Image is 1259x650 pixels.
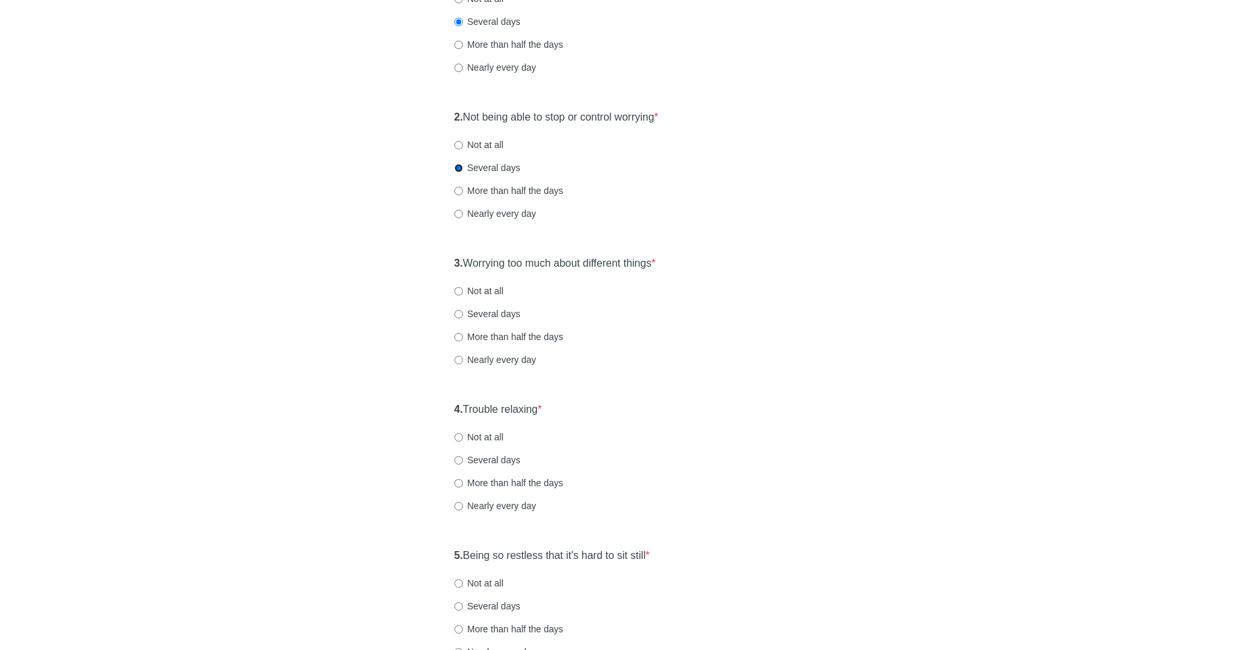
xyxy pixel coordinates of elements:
input: Not at all [454,141,463,149]
label: Several days [454,307,521,320]
label: Nearly every day [454,499,536,512]
label: Not at all [454,284,504,297]
label: Several days [454,453,521,467]
strong: 3. [454,258,463,269]
input: Several days [454,602,463,611]
input: More than half the days [454,41,463,49]
strong: 4. [454,404,463,415]
label: Nearly every day [454,61,536,74]
label: More than half the days [454,330,563,343]
input: Several days [454,18,463,26]
input: Nearly every day [454,502,463,510]
label: More than half the days [454,476,563,489]
input: More than half the days [454,187,463,195]
strong: 2. [454,111,463,123]
input: More than half the days [454,479,463,487]
label: Trouble relaxing [454,402,542,417]
input: Not at all [454,579,463,588]
label: Several days [454,600,521,613]
input: Nearly every day [454,210,463,218]
input: Several days [454,310,463,318]
label: More than half the days [454,184,563,197]
input: Several days [454,164,463,172]
input: More than half the days [454,625,463,634]
label: Not at all [454,138,504,151]
input: More than half the days [454,333,463,341]
label: Not at all [454,430,504,444]
label: Worrying too much about different things [454,256,656,271]
input: Not at all [454,433,463,442]
label: Not being able to stop or control worrying [454,110,658,125]
input: Several days [454,456,463,465]
strong: 5. [454,550,463,561]
label: Nearly every day [454,207,536,220]
label: Nearly every day [454,353,536,366]
label: Not at all [454,577,504,590]
label: Several days [454,15,521,28]
label: More than half the days [454,622,563,636]
label: Several days [454,161,521,174]
label: More than half the days [454,38,563,51]
label: Being so restless that it's hard to sit still [454,548,650,564]
input: Nearly every day [454,356,463,364]
input: Nearly every day [454,64,463,72]
input: Not at all [454,287,463,296]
